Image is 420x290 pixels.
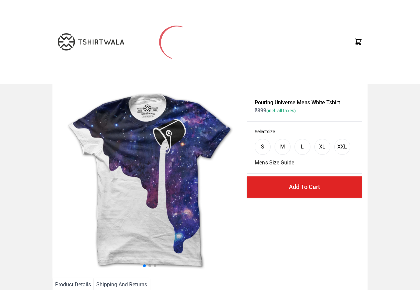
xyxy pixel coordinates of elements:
span: ₹ 899 [255,107,296,114]
button: Add To Cart [247,176,362,198]
div: M [280,143,285,151]
div: XL [319,143,325,151]
div: L [301,143,304,151]
img: galaxy.jpg [58,89,241,273]
h3: Select size [255,128,354,135]
h1: Pouring Universe Mens White Tshirt [255,99,354,107]
button: Men's Size Guide [255,159,294,167]
div: S [261,143,264,151]
span: (incl. all taxes) [266,108,296,113]
img: TW-LOGO-400-104.png [58,33,124,50]
div: XXL [337,143,347,151]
